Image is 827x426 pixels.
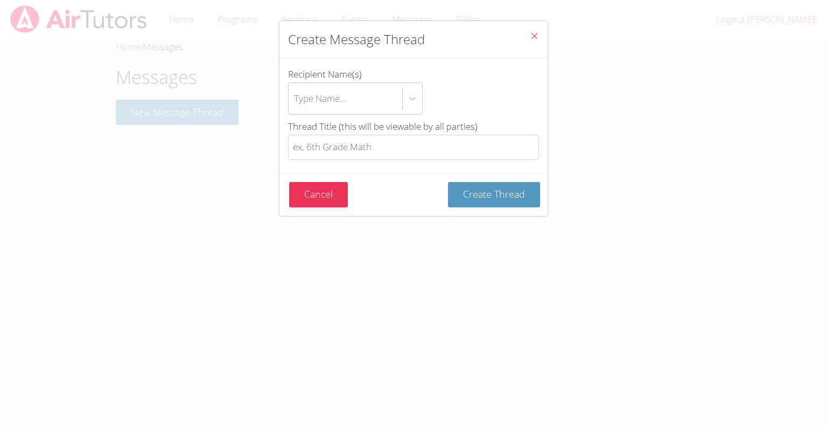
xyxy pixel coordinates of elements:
[294,90,346,106] div: Type Name...
[463,187,525,200] span: Create Thread
[294,86,295,111] input: Recipient Name(s)Type Name...
[521,21,548,54] button: Close
[288,68,362,80] span: Recipient Name(s)
[288,30,425,49] h2: Create Message Thread
[289,182,348,207] button: Cancel
[288,120,478,132] span: Thread Title (this will be viewable by all parties)
[288,135,539,160] input: Thread Title (this will be viewable by all parties)
[448,182,540,207] button: Create Thread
